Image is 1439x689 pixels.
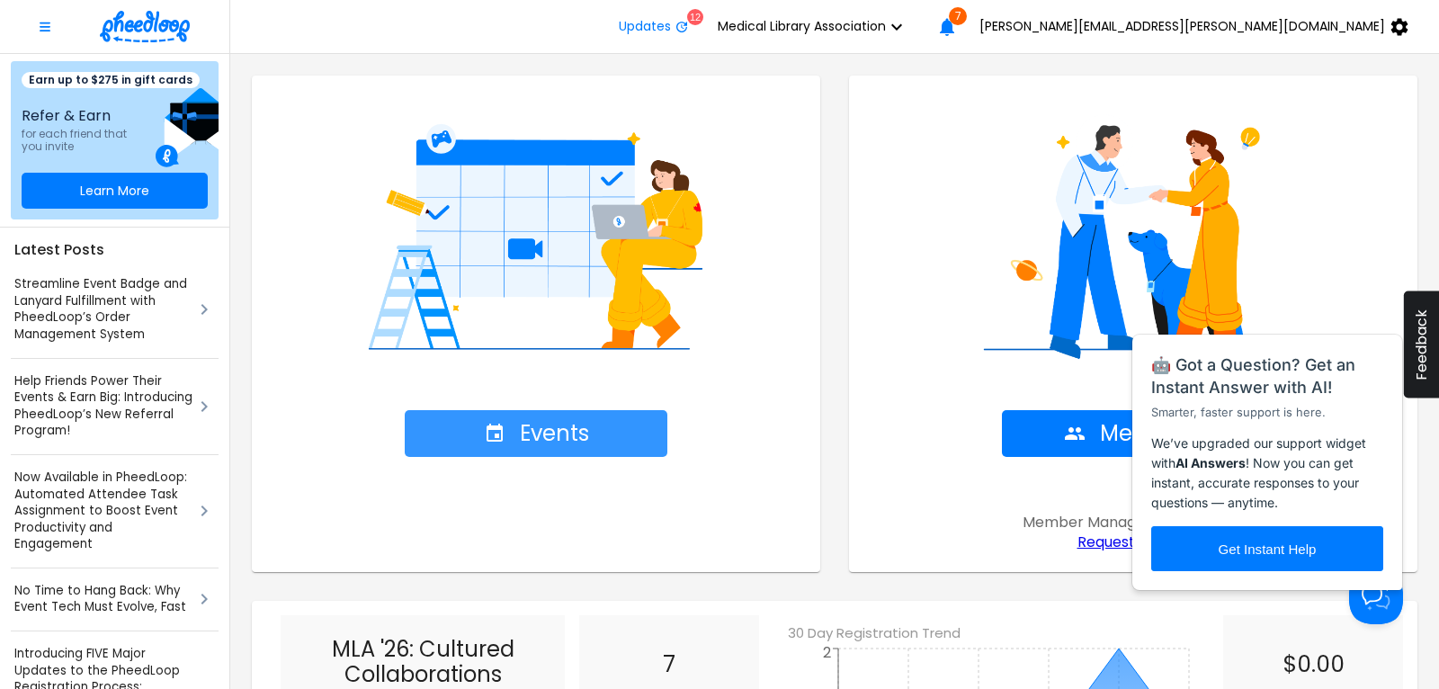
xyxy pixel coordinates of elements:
span: Events [484,421,589,446]
h3: MLA '26: Cultured Collaborations [295,637,550,687]
span: Earn up to $275 in gift cards [22,72,200,88]
iframe: Help Scout Beacon - Messages and Notifications [1123,290,1413,599]
img: Home Members [871,97,1396,367]
img: logo [100,11,190,42]
button: Learn More [22,173,208,209]
button: Members [1002,410,1265,457]
span: Refer & Earn [22,108,130,124]
a: Streamline Event Badge and Lanyard Fulfillment with PheedLoop’s Order Management System [14,276,193,343]
a: Request Access [1077,534,1190,550]
div: 12 [687,9,703,25]
span: for each friend that you invite [22,128,130,153]
button: Events [405,410,667,457]
a: Now Available in PheedLoop: Automated Attendee Task Assignment to Boost Event Productivity and En... [14,470,193,553]
span: Member Management preview [1023,515,1244,531]
a: No Time to Hang Back: Why Event Tech Must Evolve, Fast [14,583,193,616]
span: Learn More [80,183,149,198]
span: Medical Library Association [718,19,886,33]
button: [PERSON_NAME][EMAIL_ADDRESS][PERSON_NAME][DOMAIN_NAME] [965,9,1432,45]
span: Updates [619,19,671,33]
h6: 30 Day Registration Trend [788,622,1238,644]
span: Members [1064,421,1202,446]
button: Updates12 [604,9,703,45]
button: Medical Library Association [703,9,929,45]
img: Referral [156,88,219,167]
h2: 7 [594,651,745,678]
h4: Latest Posts [11,238,219,262]
span: [PERSON_NAME][EMAIL_ADDRESS][PERSON_NAME][DOMAIN_NAME] [979,19,1385,33]
a: Help Friends Power Their Events & Earn Big: Introducing PheedLoop’s New Referral Program! [14,373,193,440]
h2: $0.00 [1238,651,1389,678]
tspan: 2 [823,642,831,663]
span: 7 [949,7,967,25]
button: 7 [929,9,965,45]
span: Feedback [1413,309,1430,380]
img: Home Events [273,97,799,367]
